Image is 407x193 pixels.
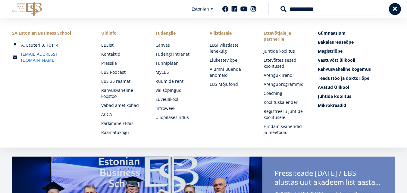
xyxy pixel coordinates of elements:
[318,57,355,63] span: Vastuvõtt ülikooli
[155,42,198,48] a: Canvas
[210,30,252,36] span: Vilistlasele
[101,60,143,66] a: Pressile
[264,81,306,87] a: Arenguprogrammid
[318,30,395,36] a: Gümnaasium
[222,6,228,12] a: Facebook
[101,111,143,117] a: ACCA
[155,114,198,120] a: Üliõpilasesindus
[264,90,306,96] a: Coaching
[318,84,349,90] span: Avatud Ülikool
[101,120,143,126] a: Parkimine EBSis
[101,51,143,57] a: Kontaktid
[155,96,198,102] a: Suveülikool
[318,39,395,45] a: Bakalaureuseõpe
[240,6,247,12] a: Youtube
[101,78,143,84] a: EBS 35 raamat
[155,87,198,93] a: Välisõpingud
[210,81,252,87] a: EBS Mõjufond
[318,75,369,81] span: Teadustöö ja doktoriõpe
[318,75,395,81] a: Teadustöö ja doktoriõpe
[264,30,306,42] span: Ettevõtjale ja partnerile
[318,84,395,90] a: Avatud Ülikool
[318,102,346,108] span: Mikrokraadid
[318,66,395,72] a: Rahvusvaheline kogemus
[155,78,198,84] a: Ruumide rent
[155,105,198,111] a: Introweek
[274,178,383,187] span: alustas uut akadeemilist aastat rektor [PERSON_NAME] ametissevannutamisega - teise ametiaja keskm...
[155,60,198,66] a: Tunniplaan
[318,39,354,45] span: Bakalaureuseõpe
[155,30,198,36] a: Tudengile
[318,30,346,36] span: Gümnaasium
[250,6,256,12] a: Instagram
[264,99,306,105] a: Koolituskalender
[264,48,306,54] a: Juhtide koolitus
[318,48,343,54] span: Magistriõpe
[318,48,395,54] a: Magistriõpe
[155,69,198,75] a: MyEBS
[210,42,252,54] a: EBSi vilistlaste lehekülg
[155,51,198,57] a: Tudengi intranet
[264,123,306,135] a: Hindamisvahendid ja meetodid
[101,87,143,99] a: Rahvusvaheline koostöö
[264,72,306,78] a: Arengukiirendi
[231,6,237,12] a: Linkedin
[274,169,383,188] span: Pressiteade [DATE] / EBS
[318,57,395,63] a: Vastuvõtt ülikooli
[101,69,143,75] a: EBS Podcast
[264,108,306,120] a: Registreeru juhtide koolitusele
[21,51,89,63] a: [EMAIL_ADDRESS][DOMAIN_NAME]
[318,93,351,99] span: Juhtide koolitus
[101,30,143,36] span: Üldinfo
[264,57,306,69] a: Ettevõttesisesed koolitused
[318,93,395,99] a: Juhtide koolitus
[318,66,371,72] span: Rahvusvaheline kogemus
[318,102,395,108] a: Mikrokraadid
[210,57,252,63] a: Elukestev õpe
[12,30,89,36] div: SA Estonian Business School
[12,42,89,48] div: A. Lauteri 3, 10114
[101,102,143,108] a: Vabad ametikohad
[101,42,143,48] a: EBSist
[210,66,252,78] a: Alumni uuenda andmeid
[101,129,143,135] a: Raamatukogu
